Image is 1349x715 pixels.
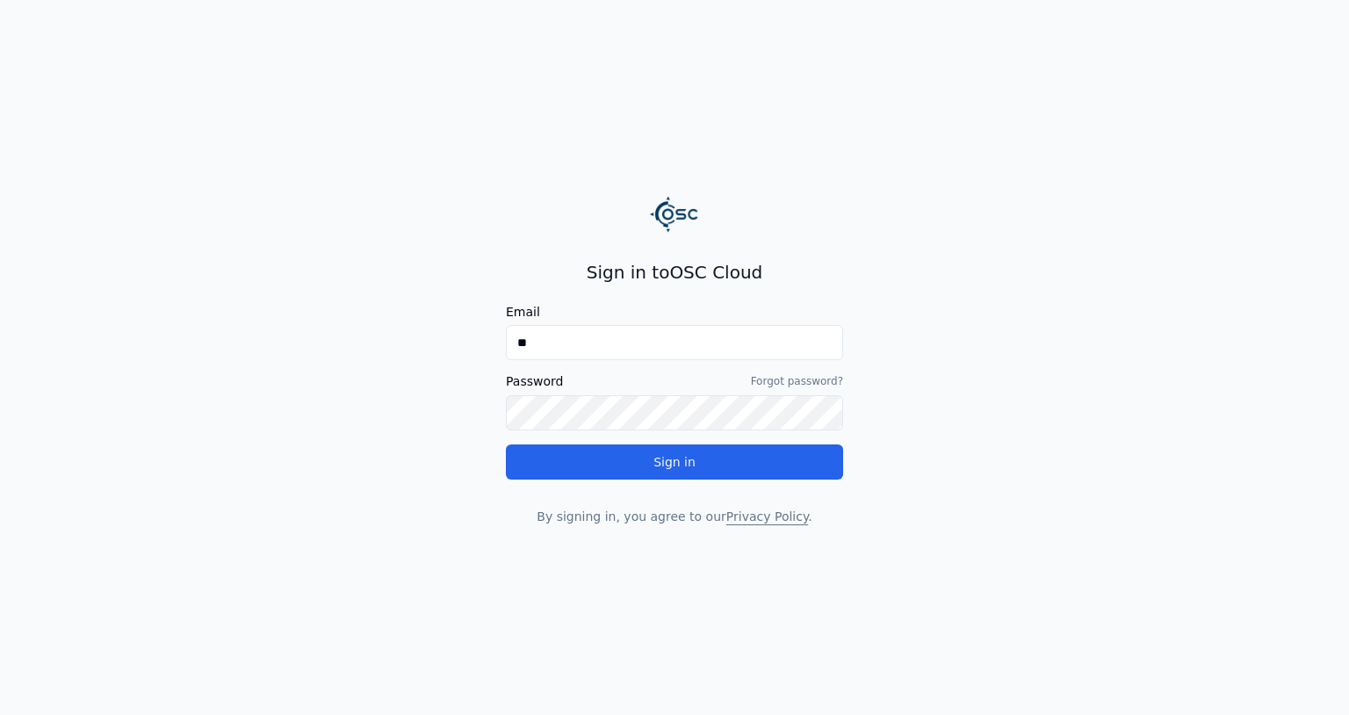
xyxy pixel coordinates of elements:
p: By signing in, you agree to our . [506,508,843,525]
label: Email [506,306,843,318]
a: Privacy Policy [726,509,808,524]
label: Password [506,375,563,387]
h2: Sign in to OSC Cloud [506,260,843,285]
img: Logo [650,190,699,239]
a: Forgot password? [751,374,843,388]
button: Sign in [506,444,843,480]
